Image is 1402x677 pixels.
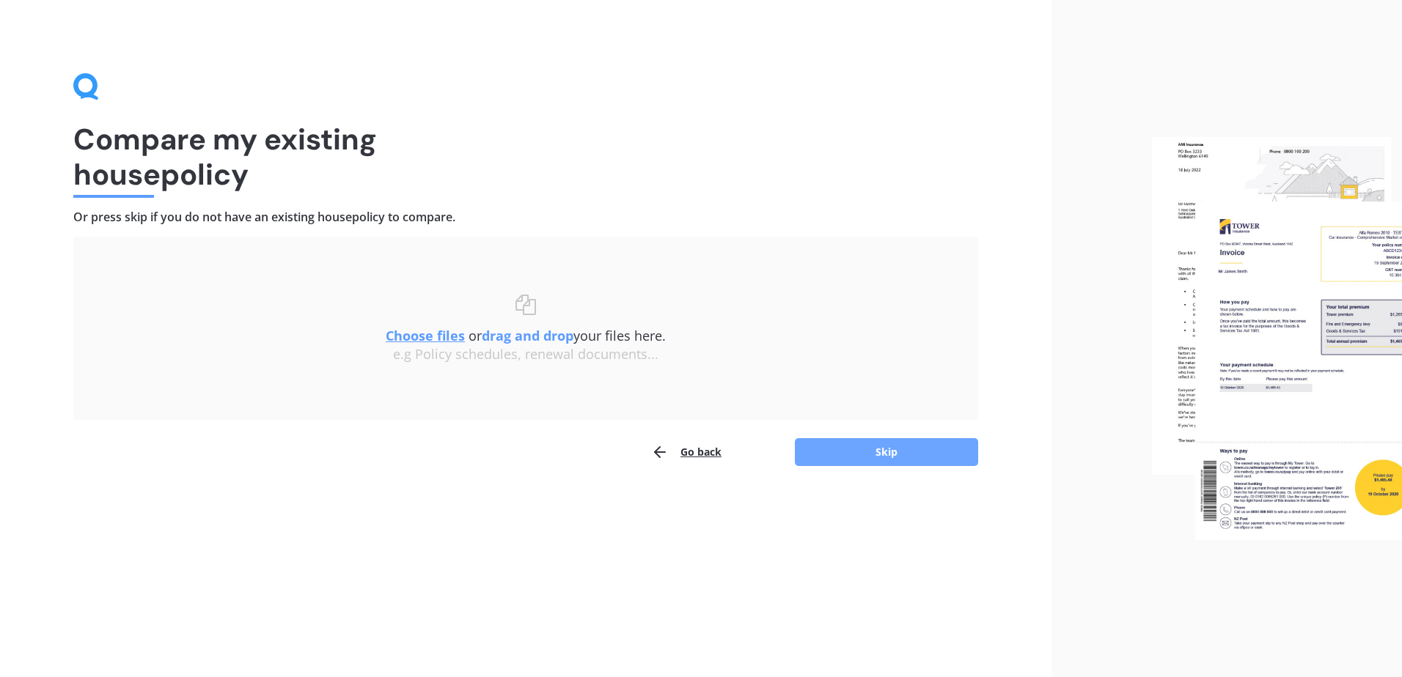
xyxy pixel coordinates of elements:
button: Skip [795,438,978,466]
img: files.webp [1152,137,1402,540]
h4: Or press skip if you do not have an existing house policy to compare. [73,210,978,225]
div: e.g Policy schedules, renewal documents... [103,347,949,363]
b: drag and drop [482,327,573,344]
span: or your files here. [386,327,666,344]
h1: Compare my existing house policy [73,122,978,192]
u: Choose files [386,327,465,344]
button: Go back [651,437,722,467]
